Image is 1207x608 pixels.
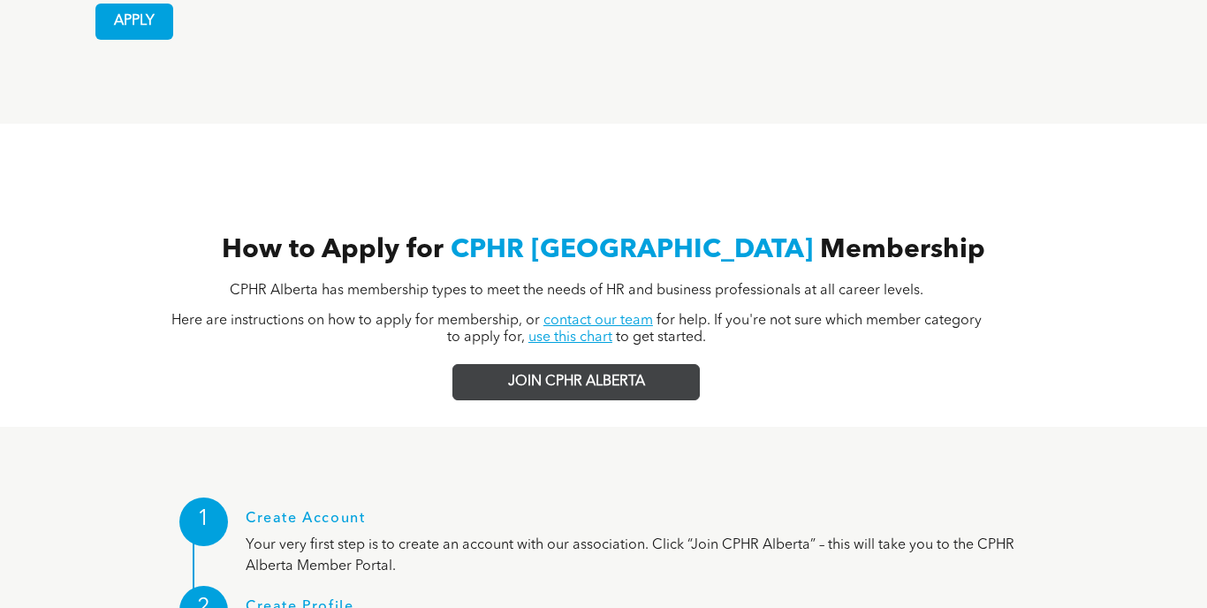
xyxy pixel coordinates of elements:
[820,237,985,263] span: Membership
[616,331,706,345] span: to get started.
[447,314,982,345] span: for help. If you're not sure which member category to apply for,
[95,4,173,40] a: APPLY
[96,4,172,39] span: APPLY
[451,237,813,263] span: CPHR [GEOGRAPHIC_DATA]
[528,331,612,345] a: use this chart
[452,364,700,400] a: JOIN CPHR ALBERTA
[222,237,444,263] span: How to Apply for
[171,314,540,328] span: Here are instructions on how to apply for membership, or
[508,374,645,391] span: JOIN CPHR ALBERTA
[179,498,228,546] div: 1
[230,284,923,298] span: CPHR Alberta has membership types to meet the needs of HR and business professionals at all caree...
[246,511,1045,535] h1: Create Account
[246,535,1045,577] p: Your very first step is to create an account with our association. Click “Join CPHR Alberta” – th...
[543,314,653,328] a: contact our team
